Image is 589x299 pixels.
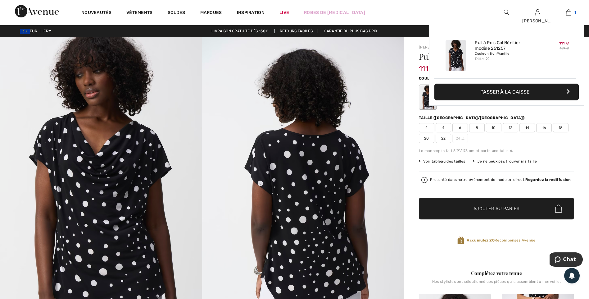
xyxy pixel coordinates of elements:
img: Pull à Pois Col Bénitier modèle 251257 [446,40,466,71]
span: 22 [436,134,451,143]
div: Taille ([GEOGRAPHIC_DATA]/[GEOGRAPHIC_DATA]): [419,115,527,121]
a: Garantie du plus bas prix [319,29,383,33]
span: Récompenses Avenue [467,237,535,243]
img: Regardez la rediffusion [421,177,428,183]
span: 111 € [559,41,569,45]
span: Couleur: [419,76,439,80]
button: Ajouter au panier [419,198,574,219]
a: Pull à Pois Col Bénitier modèle 251257 [475,40,536,51]
iframe: Ouvre un widget dans lequel vous pouvez chatter avec l’un de nos agents [550,252,583,268]
span: 20 [419,134,434,143]
a: Live [279,9,289,16]
a: Livraison gratuite dès 130€ [206,29,273,33]
div: Je ne peux pas trouver ma taille [473,159,537,164]
span: EUR [20,29,40,33]
h1: Pull à pois col bénitier Modèle 251257 [419,53,548,61]
img: Mon panier [566,9,571,16]
span: 1 [574,10,576,15]
a: [PERSON_NAME] [419,45,450,49]
strong: Regardez la rediffusion [525,177,571,182]
img: Bag.svg [555,205,562,213]
span: 24 [452,134,468,143]
img: Mes infos [535,9,540,16]
div: Presenté dans notre événement de mode en direct. [430,178,571,182]
span: Voir tableau des tailles [419,159,465,164]
img: ring-m.svg [461,137,464,140]
span: Inspiration [237,10,265,16]
a: Nouveautés [81,10,111,16]
a: Retours faciles [274,29,318,33]
img: Euro [20,29,30,34]
img: Récompenses Avenue [457,236,464,245]
div: Complétez votre tenue [419,269,574,277]
a: Marques [200,10,222,16]
span: 111 € [419,58,436,73]
div: [PERSON_NAME] [522,18,553,24]
img: 1ère Avenue [15,5,59,17]
span: FR [43,29,51,33]
div: Nos stylistes ont sélectionné ces pièces qui s'assemblent à merveille. [419,279,574,289]
button: Passer à la caisse [434,84,579,100]
a: 1 [553,9,584,16]
strong: Accumulez 20 [467,238,495,242]
span: 2 [419,123,434,132]
a: Robes de [MEDICAL_DATA] [304,9,365,16]
span: Ajouter au panier [473,205,520,212]
div: Le mannequin fait 5'9"/175 cm et porte une taille 6. [419,148,574,154]
a: Soldes [168,10,185,16]
s: 159 € [560,46,569,50]
img: recherche [504,9,509,16]
div: Noir/Vanille [420,85,436,109]
a: Vêtements [126,10,153,16]
div: Couleur: Noir/Vanille Taille: 22 [475,51,536,61]
a: Se connecter [535,9,540,15]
